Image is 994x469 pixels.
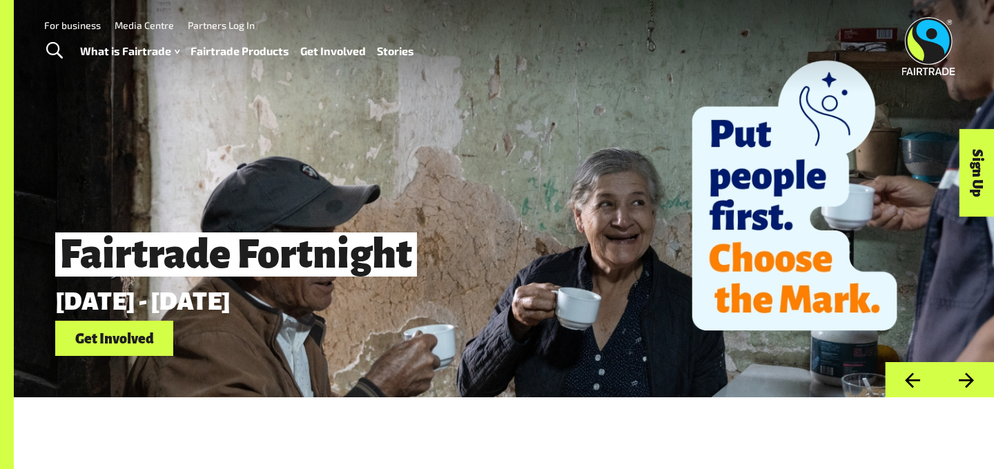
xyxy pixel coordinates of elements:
span: Fairtrade Fortnight [55,232,417,277]
img: Fairtrade Australia New Zealand logo [902,17,955,75]
a: Get Involved [55,321,173,356]
p: [DATE] - [DATE] [55,288,800,315]
button: Previous [885,362,939,397]
a: What is Fairtrade [80,41,179,61]
a: Get Involved [300,41,366,61]
button: Next [939,362,994,397]
a: Stories [377,41,414,61]
a: For business [44,19,101,31]
a: Toggle Search [37,34,71,68]
a: Media Centre [115,19,174,31]
a: Fairtrade Products [191,41,289,61]
a: Partners Log In [188,19,255,31]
